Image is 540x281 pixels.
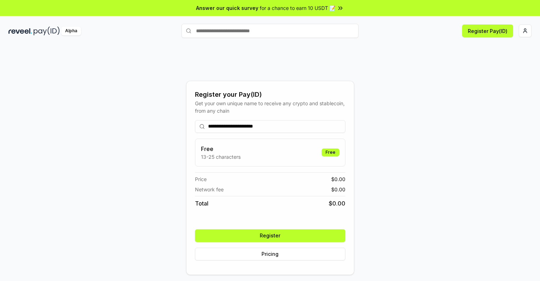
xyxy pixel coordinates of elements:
[34,27,60,35] img: pay_id
[61,27,81,35] div: Alpha
[331,175,345,183] span: $ 0.00
[195,186,224,193] span: Network fee
[8,27,32,35] img: reveel_dark
[195,90,345,100] div: Register your Pay(ID)
[195,100,345,114] div: Get your own unique name to receive any crypto and stablecoin, from any chain
[201,145,241,153] h3: Free
[260,4,335,12] span: for a chance to earn 10 USDT 📝
[462,24,513,37] button: Register Pay(ID)
[196,4,258,12] span: Answer our quick survey
[329,199,345,208] span: $ 0.00
[322,148,339,156] div: Free
[195,229,345,242] button: Register
[331,186,345,193] span: $ 0.00
[201,153,241,161] p: 13-25 characters
[195,248,345,260] button: Pricing
[195,175,207,183] span: Price
[195,199,208,208] span: Total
